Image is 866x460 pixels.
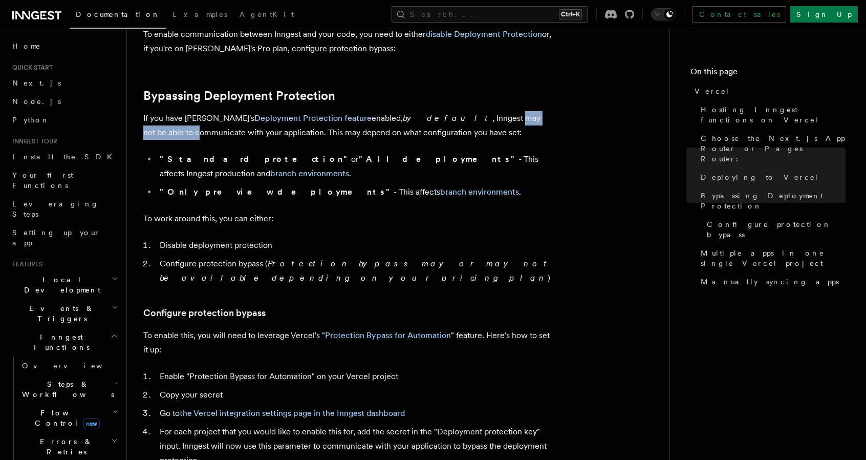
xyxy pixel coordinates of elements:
span: Multiple apps in one single Vercel project [701,248,846,268]
a: Bypassing Deployment Protection [697,186,846,215]
a: Your first Functions [8,166,120,195]
p: To enable communication between Inngest and your code, you need to either or, if you're on [PERSO... [143,27,553,56]
li: Enable "Protection Bypass for Automation" on your Vercel project [157,369,553,384]
span: Overview [22,362,127,370]
strong: "Only preview deployments" [160,187,394,197]
a: branch environments [440,187,519,197]
em: by default [403,113,492,123]
span: Install the SDK [12,153,118,161]
span: Errors & Retries [18,436,111,457]
span: Documentation [76,10,160,18]
li: Disable deployment protection [157,238,553,253]
a: the Vercel integration settings page in the Inngest dashboard [180,408,405,418]
span: Local Development [8,275,112,295]
span: Events & Triggers [8,303,112,324]
span: Vercel [695,86,730,96]
a: Leveraging Steps [8,195,120,223]
a: branch environments [270,169,349,178]
span: Node.js [12,97,61,106]
span: Next.js [12,79,61,87]
a: Protection Bypass for Automation [325,330,451,340]
button: Steps & Workflows [18,375,120,404]
span: Setting up your app [12,228,100,247]
a: Install the SDK [8,148,120,166]
span: Bypassing Deployment Protection [701,191,846,211]
a: Multiple apps in one single Vercel project [697,244,846,273]
span: Quick start [8,64,53,72]
button: Events & Triggers [8,299,120,328]
span: Steps & Workflows [18,379,114,400]
a: Vercel [690,82,846,100]
span: Hosting Inngest functions on Vercel [701,104,846,125]
span: AgentKit [240,10,294,18]
a: Documentation [70,3,166,29]
kbd: Ctrl+K [559,9,582,19]
strong: "Standard protection" [160,154,351,164]
strong: "All deployments" [359,154,518,164]
p: To enable this, you will need to leverage Vercel's " " feature. Here's how to set it up: [143,328,553,357]
a: Choose the Next.js App Router or Pages Router: [697,129,846,168]
a: Examples [166,3,233,28]
li: - This affects . [157,185,553,199]
a: Home [8,37,120,55]
li: Go to [157,406,553,421]
a: Node.js [8,92,120,111]
button: Search...Ctrl+K [392,6,588,23]
button: Local Development [8,270,120,299]
span: Configure protection bypass [707,219,846,240]
span: Features [8,260,42,268]
a: Deploying to Vercel [697,168,846,186]
li: Configure protection bypass ( ) [157,257,553,285]
button: Inngest Functions [8,328,120,357]
em: Protection bypass may or may not be available depending on your pricing plan [160,259,551,283]
span: Choose the Next.js App Router or Pages Router: [701,133,846,164]
a: Configure protection bypass [143,306,266,320]
a: Hosting Inngest functions on Vercel [697,100,846,129]
li: Copy your secret [157,388,553,402]
span: Examples [172,10,227,18]
a: Python [8,111,120,129]
button: Flow Controlnew [18,404,120,432]
h4: On this page [690,66,846,82]
a: Manually syncing apps [697,273,846,291]
a: Sign Up [790,6,858,23]
p: If you have [PERSON_NAME]'s enabled, , Inngest may not be able to communicate with your applicati... [143,111,553,140]
span: Home [12,41,41,51]
span: new [83,418,100,429]
button: Toggle dark mode [651,8,676,20]
span: Python [12,116,50,124]
span: Leveraging Steps [12,200,99,218]
a: Next.js [8,74,120,92]
p: To work around this, you can either: [143,212,553,226]
span: Deploying to Vercel [701,172,819,182]
a: Configure protection bypass [703,215,846,244]
a: disable Deployment Protection [426,29,542,39]
a: Bypassing Deployment Protection [143,89,335,103]
a: AgentKit [233,3,300,28]
span: Inngest tour [8,137,57,145]
span: Inngest Functions [8,332,111,352]
a: Deployment Protection feature [254,113,372,123]
span: Your first Functions [12,171,73,190]
a: Contact sales [692,6,786,23]
a: Overview [18,357,120,375]
a: Setting up your app [8,223,120,252]
li: or - This affects Inngest production and . [157,152,553,181]
span: Manually syncing apps [701,277,839,287]
span: Flow Control [18,408,113,428]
